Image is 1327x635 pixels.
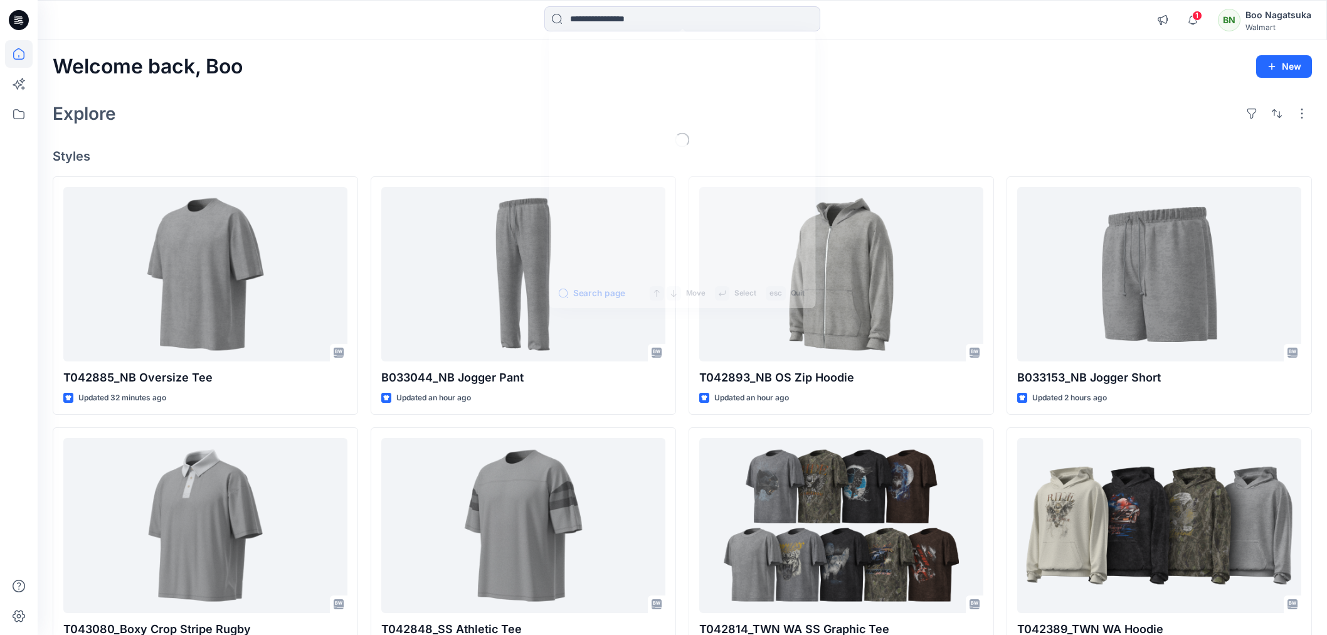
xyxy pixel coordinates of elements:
span: 1 [1192,11,1202,21]
p: T042885_NB Oversize Tee [63,369,347,387]
a: T042885_NB Oversize Tee [63,187,347,361]
a: T043080_Boxy Crop Stripe Rugby [63,438,347,612]
p: Updated 32 minutes ago [78,392,166,405]
a: T042814_TWN WA SS Graphic Tee [699,438,983,612]
h2: Explore [53,104,116,124]
p: esc [769,287,782,300]
a: T042848_SS Athletic Tee [381,438,665,612]
h4: Styles [53,149,1312,164]
p: B033153_NB Jogger Short [1017,369,1301,387]
a: B033044_NB Jogger Pant [381,187,665,361]
p: T042893_NB OS Zip Hoodie [699,369,983,387]
p: Move [686,287,706,300]
p: Quit [791,287,805,300]
p: Updated 2 hours ago [1032,392,1107,405]
h2: Welcome back, Boo [53,55,243,78]
p: B033044_NB Jogger Pant [381,369,665,387]
p: Select [734,287,756,300]
div: Boo Nagatsuka [1245,8,1311,23]
button: New [1256,55,1312,78]
p: Updated an hour ago [714,392,789,405]
a: T042389_TWN WA Hoodie [1017,438,1301,612]
div: Walmart [1245,23,1311,32]
p: Updated an hour ago [396,392,471,405]
a: B033153_NB Jogger Short [1017,187,1301,361]
button: Search page [559,286,625,301]
a: T042893_NB OS Zip Hoodie [699,187,983,361]
div: BN [1218,9,1240,31]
